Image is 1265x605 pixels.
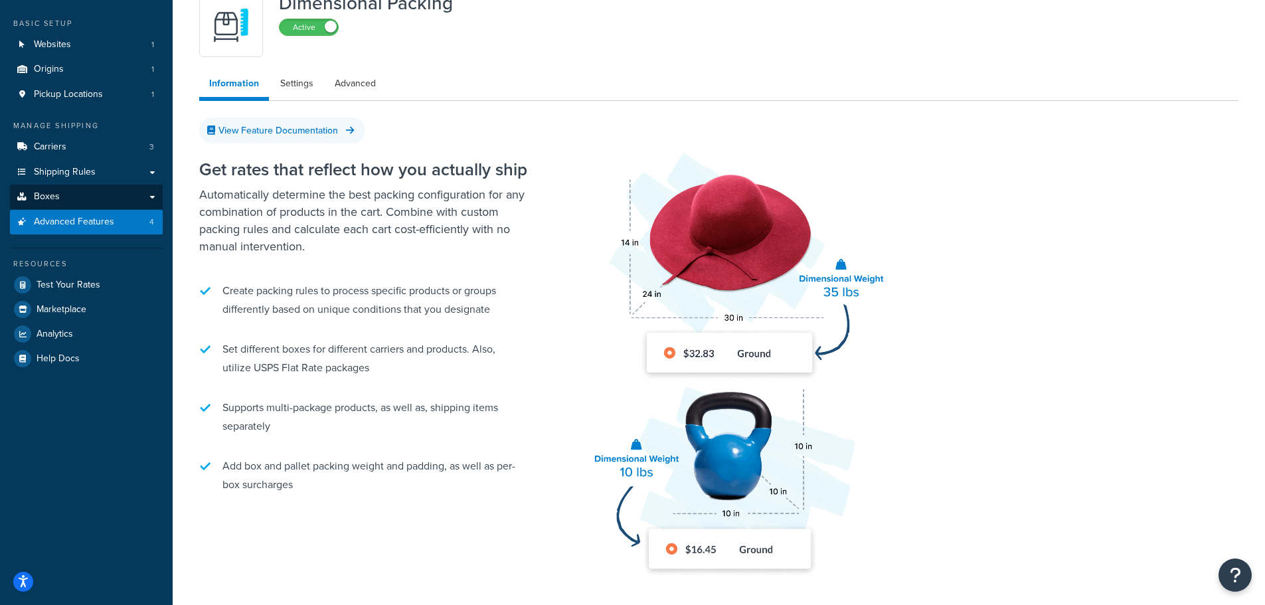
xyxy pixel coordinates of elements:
[199,450,531,501] li: Add box and pallet packing weight and padding, as well as per-box surcharges
[1219,559,1252,592] button: Open Resource Center
[10,57,163,82] a: Origins1
[199,392,531,442] li: Supports multi-package products, as well as, shipping items separately
[270,70,323,97] a: Settings
[10,298,163,321] a: Marketplace
[10,210,163,234] a: Advanced Features4
[199,186,531,255] p: Automatically determine the best packing configuration for any combination of products in the car...
[10,185,163,209] a: Boxes
[34,141,66,153] span: Carriers
[10,82,163,107] a: Pickup Locations1
[151,64,154,75] span: 1
[10,322,163,346] a: Analytics
[280,19,338,35] label: Active
[199,275,531,325] li: Create packing rules to process specific products or groups differently based on unique condition...
[10,57,163,82] li: Origins
[37,353,80,365] span: Help Docs
[199,333,531,384] li: Set different boxes for different carriers and products. Also, utilize USPS Flat Rate packages
[10,82,163,107] li: Pickup Locations
[10,347,163,371] a: Help Docs
[34,216,114,228] span: Advanced Features
[10,120,163,131] div: Manage Shipping
[37,329,73,340] span: Analytics
[10,273,163,297] a: Test Your Rates
[10,18,163,29] div: Basic Setup
[10,33,163,57] a: Websites1
[37,304,86,315] span: Marketplace
[34,167,96,178] span: Shipping Rules
[151,89,154,100] span: 1
[199,118,365,143] a: View Feature Documentation
[34,89,103,100] span: Pickup Locations
[34,39,71,50] span: Websites
[37,280,100,291] span: Test Your Rates
[325,70,386,97] a: Advanced
[10,135,163,159] a: Carriers3
[149,216,154,228] span: 4
[151,39,154,50] span: 1
[10,210,163,234] li: Advanced Features
[34,64,64,75] span: Origins
[10,160,163,185] a: Shipping Rules
[34,191,60,203] span: Boxes
[10,33,163,57] li: Websites
[199,70,269,101] a: Information
[571,120,890,598] img: Dimensional Shipping
[10,258,163,270] div: Resources
[208,2,254,48] img: DTVBYsAAAAAASUVORK5CYII=
[10,135,163,159] li: Carriers
[149,141,154,153] span: 3
[199,160,531,179] h2: Get rates that reflect how you actually ship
